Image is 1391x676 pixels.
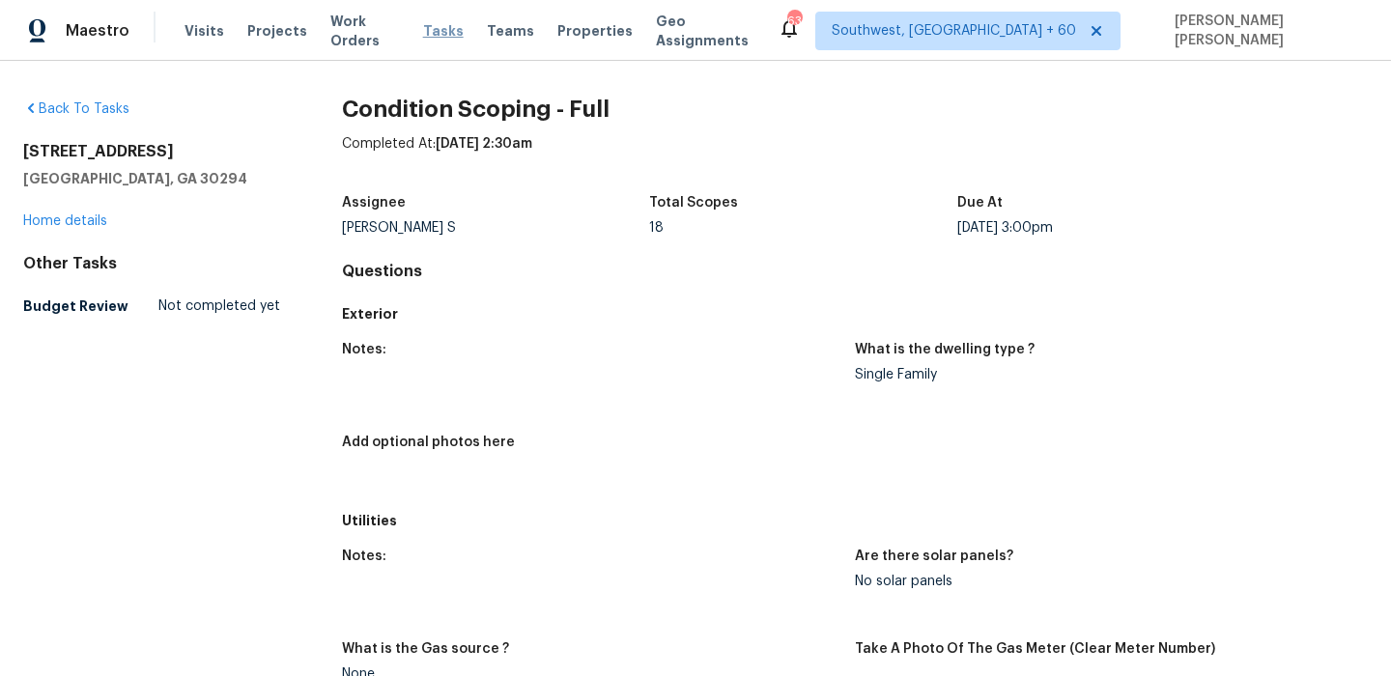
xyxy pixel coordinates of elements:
h5: Budget Review [23,296,128,316]
span: Tasks [423,24,464,38]
h5: Total Scopes [649,196,738,210]
div: Single Family [855,368,1352,381]
a: Home details [23,214,107,228]
h4: Questions [342,262,1368,281]
h5: Add optional photos here [342,436,515,449]
span: Projects [247,21,307,41]
h5: What is the Gas source ? [342,642,509,656]
h5: What is the dwelling type ? [855,343,1035,356]
span: Visits [185,21,224,41]
span: [PERSON_NAME] [PERSON_NAME] [1167,12,1362,50]
span: Work Orders [330,12,400,50]
h5: Utilities [342,511,1368,530]
h5: Assignee [342,196,406,210]
h5: Exterior [342,304,1368,324]
span: Not completed yet [158,296,280,316]
h5: Notes: [342,549,386,563]
h2: Condition Scoping - Full [342,99,1368,119]
span: Properties [557,21,633,41]
h5: Notes: [342,343,386,356]
h2: [STREET_ADDRESS] [23,142,280,161]
span: Southwest, [GEOGRAPHIC_DATA] + 60 [832,21,1076,41]
a: Back To Tasks [23,102,129,116]
span: [DATE] 2:30am [436,137,532,151]
span: Teams [487,21,534,41]
span: Maestro [66,21,129,41]
h5: Due At [957,196,1003,210]
div: 18 [649,221,957,235]
h5: [GEOGRAPHIC_DATA], GA 30294 [23,169,280,188]
h5: Take A Photo Of The Gas Meter (Clear Meter Number) [855,642,1215,656]
div: [PERSON_NAME] S [342,221,650,235]
span: Geo Assignments [656,12,755,50]
div: Other Tasks [23,254,280,273]
div: Completed At: [342,134,1368,184]
div: No solar panels [855,575,1352,588]
h5: Are there solar panels? [855,549,1013,563]
div: 630 [787,12,801,31]
div: [DATE] 3:00pm [957,221,1265,235]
